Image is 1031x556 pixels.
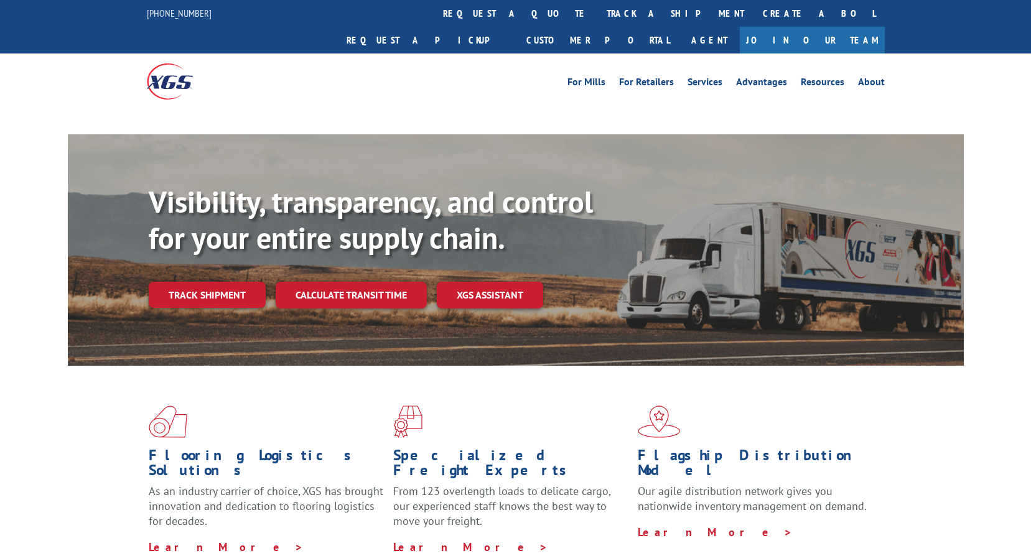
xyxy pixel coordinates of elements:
span: Our agile distribution network gives you nationwide inventory management on demand. [638,484,867,513]
span: As an industry carrier of choice, XGS has brought innovation and dedication to flooring logistics... [149,484,383,528]
a: Agent [679,27,740,53]
h1: Flagship Distribution Model [638,448,873,484]
a: For Mills [567,77,605,91]
a: For Retailers [619,77,674,91]
a: XGS ASSISTANT [437,282,543,308]
a: Track shipment [149,282,266,308]
a: Customer Portal [517,27,679,53]
a: Learn More > [149,540,304,554]
img: xgs-icon-total-supply-chain-intelligence-red [149,405,187,438]
a: Services [688,77,722,91]
img: xgs-icon-focused-on-flooring-red [393,405,422,438]
a: [PHONE_NUMBER] [147,7,212,19]
a: Calculate transit time [276,282,427,308]
p: From 123 overlength loads to delicate cargo, our experienced staff knows the best way to move you... [393,484,628,539]
a: Request a pickup [337,27,517,53]
a: Advantages [736,77,787,91]
a: Learn More > [638,525,793,539]
a: About [858,77,885,91]
img: xgs-icon-flagship-distribution-model-red [638,405,681,438]
a: Resources [801,77,844,91]
a: Join Our Team [740,27,885,53]
b: Visibility, transparency, and control for your entire supply chain. [149,182,593,257]
h1: Flooring Logistics Solutions [149,448,384,484]
h1: Specialized Freight Experts [393,448,628,484]
a: Learn More > [393,540,548,554]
